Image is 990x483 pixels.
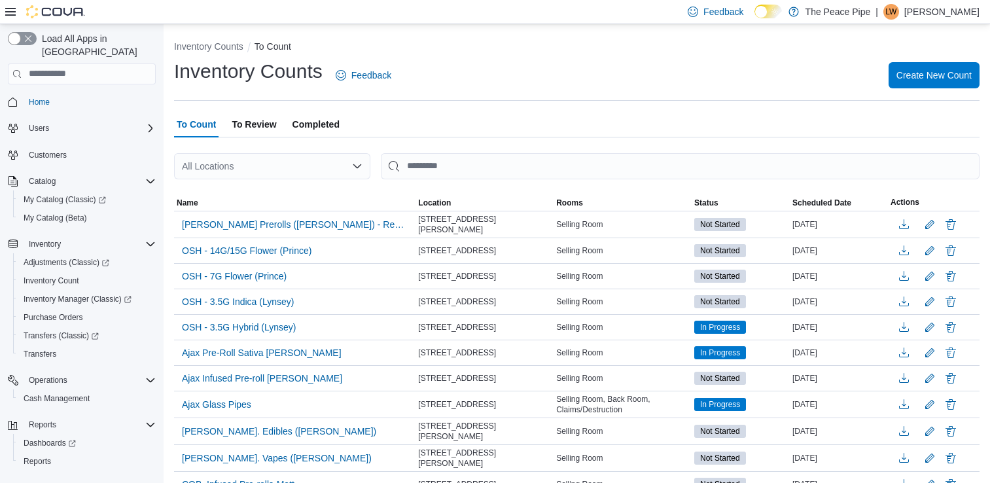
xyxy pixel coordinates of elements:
[24,120,156,136] span: Users
[700,219,740,230] span: Not Started
[3,371,161,389] button: Operations
[18,192,111,207] a: My Catalog (Classic)
[700,372,740,384] span: Not Started
[24,94,55,110] a: Home
[790,397,888,412] div: [DATE]
[18,310,156,325] span: Purchase Orders
[177,292,299,312] button: OSH - 3.5G Indica (Lynsey)
[554,423,692,439] div: Selling Room
[790,345,888,361] div: [DATE]
[174,40,980,56] nav: An example of EuiBreadcrumbs
[922,317,938,337] button: Edit count details
[943,319,959,335] button: Delete
[174,58,323,84] h1: Inventory Counts
[891,197,919,207] span: Actions
[790,370,888,386] div: [DATE]
[18,291,156,307] span: Inventory Manager (Classic)
[351,69,391,82] span: Feedback
[13,209,161,227] button: My Catalog (Beta)
[922,421,938,441] button: Edit count details
[177,368,347,388] button: Ajax Infused Pre-roll [PERSON_NAME]
[330,62,397,88] a: Feedback
[3,172,161,190] button: Catalog
[700,399,740,410] span: In Progress
[889,62,980,88] button: Create New Count
[24,147,156,163] span: Customers
[700,425,740,437] span: Not Started
[943,217,959,232] button: Delete
[694,372,746,385] span: Not Started
[904,4,980,20] p: [PERSON_NAME]
[182,295,294,308] span: OSH - 3.5G Indica (Lynsey)
[943,294,959,310] button: Delete
[922,241,938,260] button: Edit count details
[24,194,106,205] span: My Catalog (Classic)
[418,399,496,410] span: [STREET_ADDRESS]
[24,417,62,433] button: Reports
[418,322,496,332] span: [STREET_ADDRESS]
[24,438,76,448] span: Dashboards
[694,346,746,359] span: In Progress
[177,395,256,414] button: Ajax Glass Pipes
[554,319,692,335] div: Selling Room
[177,448,377,468] button: [PERSON_NAME]. Vapes ([PERSON_NAME])
[694,452,746,465] span: Not Started
[700,452,740,464] span: Not Started
[292,111,340,137] span: Completed
[13,389,161,408] button: Cash Management
[694,244,746,257] span: Not Started
[13,452,161,471] button: Reports
[18,435,156,451] span: Dashboards
[700,270,740,282] span: Not Started
[29,150,67,160] span: Customers
[415,195,554,211] button: Location
[18,192,156,207] span: My Catalog (Classic)
[24,213,87,223] span: My Catalog (Beta)
[18,273,156,289] span: Inventory Count
[177,421,381,441] button: [PERSON_NAME]. Edibles ([PERSON_NAME])
[24,173,61,189] button: Catalog
[29,123,49,134] span: Users
[418,448,551,469] span: [STREET_ADDRESS][PERSON_NAME]
[13,327,161,345] a: Transfers (Classic)
[554,217,692,232] div: Selling Room
[692,195,790,211] button: Status
[18,454,156,469] span: Reports
[18,391,95,406] a: Cash Management
[24,294,132,304] span: Inventory Manager (Classic)
[943,370,959,386] button: Delete
[26,5,85,18] img: Cova
[182,244,311,257] span: OSH - 14G/15G Flower (Prince)
[29,375,67,385] span: Operations
[790,195,888,211] button: Scheduled Date
[18,346,156,362] span: Transfers
[24,312,83,323] span: Purchase Orders
[3,119,161,137] button: Users
[3,235,161,253] button: Inventory
[790,450,888,466] div: [DATE]
[418,348,496,358] span: [STREET_ADDRESS]
[381,153,980,179] input: This is a search bar. After typing your query, hit enter to filter the results lower in the page.
[943,243,959,259] button: Delete
[943,268,959,284] button: Delete
[943,345,959,361] button: Delete
[13,434,161,452] a: Dashboards
[805,4,871,20] p: The Peace Pipe
[790,423,888,439] div: [DATE]
[694,218,746,231] span: Not Started
[29,420,56,430] span: Reports
[943,397,959,412] button: Delete
[182,270,287,283] span: OSH - 7G Flower (Prince)
[694,425,746,438] span: Not Started
[922,215,938,234] button: Edit count details
[177,215,413,234] button: [PERSON_NAME] Prerolls ([PERSON_NAME]) - Recount
[922,448,938,468] button: Edit count details
[182,372,342,385] span: Ajax Infused Pre-roll [PERSON_NAME]
[24,417,156,433] span: Reports
[700,321,740,333] span: In Progress
[3,145,161,164] button: Customers
[554,294,692,310] div: Selling Room
[922,343,938,363] button: Edit count details
[694,398,746,411] span: In Progress
[24,257,109,268] span: Adjustments (Classic)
